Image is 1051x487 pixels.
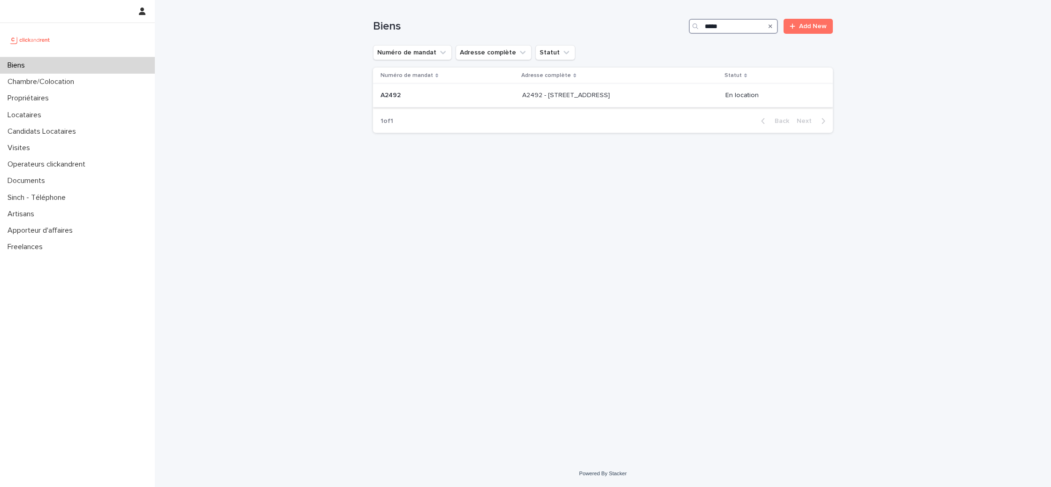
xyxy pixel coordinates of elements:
[579,471,626,476] a: Powered By Stacker
[4,176,53,185] p: Documents
[724,70,742,81] p: Statut
[4,160,93,169] p: Operateurs clickandrent
[4,111,49,120] p: Locataires
[784,19,833,34] a: Add New
[373,20,685,33] h1: Biens
[4,243,50,251] p: Freelances
[4,210,42,219] p: Artisans
[4,127,84,136] p: Candidats Locataires
[373,45,452,60] button: Numéro de mandat
[381,90,403,99] p: A2492
[4,193,73,202] p: Sinch - Téléphone
[4,94,56,103] p: Propriétaires
[769,118,789,124] span: Back
[725,91,818,99] p: En location
[793,117,833,125] button: Next
[381,70,433,81] p: Numéro de mandat
[754,117,793,125] button: Back
[8,30,53,49] img: UCB0brd3T0yccxBKYDjQ
[373,84,833,107] tr: A2492A2492 A2492 - [STREET_ADDRESS]A2492 - [STREET_ADDRESS] En location
[535,45,575,60] button: Statut
[4,61,32,70] p: Biens
[4,144,38,152] p: Visites
[522,90,612,99] p: A2492 - [STREET_ADDRESS]
[4,77,82,86] p: Chambre/Colocation
[456,45,532,60] button: Adresse complète
[373,110,401,133] p: 1 of 1
[689,19,778,34] input: Search
[4,226,80,235] p: Apporteur d'affaires
[521,70,571,81] p: Adresse complète
[797,118,817,124] span: Next
[799,23,827,30] span: Add New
